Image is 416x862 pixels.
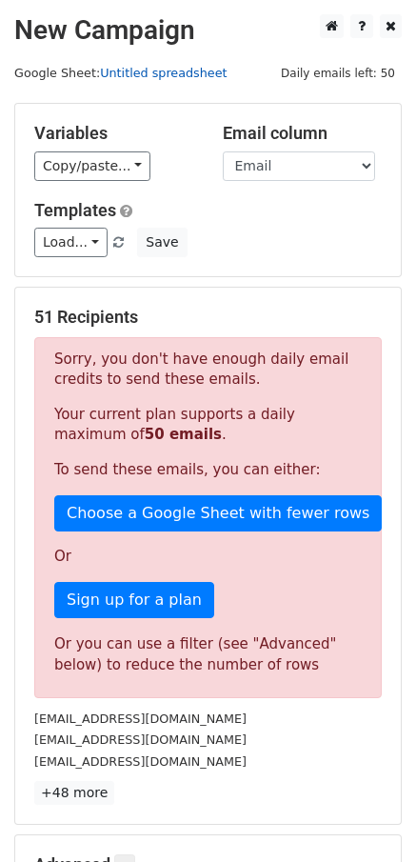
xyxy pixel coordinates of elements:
small: [EMAIL_ADDRESS][DOMAIN_NAME] [34,712,247,726]
a: Templates [34,200,116,220]
h5: Variables [34,123,194,144]
p: Sorry, you don't have enough daily email credits to send these emails. [54,350,362,390]
a: Choose a Google Sheet with fewer rows [54,495,382,531]
strong: 50 emails [145,426,222,443]
p: Your current plan supports a daily maximum of . [54,405,362,445]
a: Load... [34,228,108,257]
button: Save [137,228,187,257]
h5: 51 Recipients [34,307,382,328]
small: Google Sheet: [14,66,228,80]
span: Daily emails left: 50 [274,63,402,84]
div: 聊天小组件 [321,771,416,862]
small: [EMAIL_ADDRESS][DOMAIN_NAME] [34,732,247,747]
a: +48 more [34,781,114,805]
iframe: Chat Widget [321,771,416,862]
a: Sign up for a plan [54,582,214,618]
a: Daily emails left: 50 [274,66,402,80]
a: Copy/paste... [34,151,150,181]
h5: Email column [223,123,383,144]
div: Or you can use a filter (see "Advanced" below) to reduce the number of rows [54,633,362,676]
p: To send these emails, you can either: [54,460,362,480]
h2: New Campaign [14,14,402,47]
a: Untitled spreadsheet [100,66,227,80]
p: Or [54,547,362,567]
small: [EMAIL_ADDRESS][DOMAIN_NAME] [34,754,247,769]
